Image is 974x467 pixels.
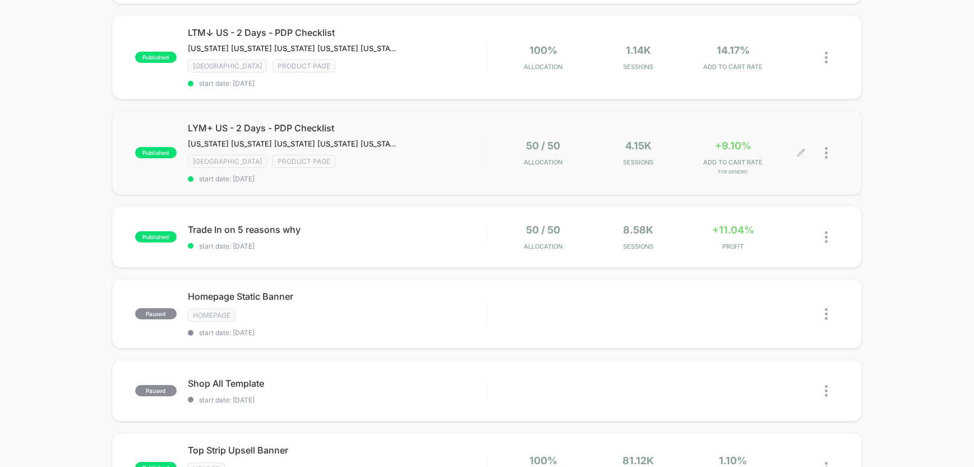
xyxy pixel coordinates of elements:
span: HOMEPAGE [188,309,236,322]
span: paused [135,385,177,396]
span: 50 / 50 [526,140,560,152]
span: start date: [DATE] [188,242,487,250]
span: [US_STATE] [US_STATE] [US_STATE] [US_STATE] [US_STATE] [US_STATE] [US_STATE] [US_STATE] [US_STATE... [188,139,396,148]
span: ADD TO CART RATE [689,63,778,71]
span: LTM↓ US - 2 Days - PDP Checklist [188,27,487,38]
span: Top Strip Upsell Banner [188,445,487,456]
span: start date: [DATE] [188,79,487,88]
span: PROFIT [689,242,778,250]
span: start date: [DATE] [188,328,487,337]
span: Allocation [524,158,562,166]
span: start date: [DATE] [188,175,487,183]
span: Allocation [524,242,562,250]
span: published [135,52,177,63]
span: 8.58k [623,224,653,236]
img: close [825,231,828,243]
span: Sessions [593,63,682,71]
span: Shop All Template [188,378,487,389]
span: 1.10% [719,455,747,466]
span: start date: [DATE] [188,396,487,404]
span: ADD TO CART RATE [689,158,778,166]
span: Sessions [593,158,682,166]
span: Trade In on 5 reasons why [188,224,487,235]
span: LYM+ US - 2 Days - PDP Checklist [188,122,487,134]
img: close [825,308,828,320]
span: Sessions [593,242,682,250]
span: +11.04% [712,224,754,236]
span: Product Page [273,155,335,168]
span: 14.17% [717,44,750,56]
span: 100% [529,44,557,56]
span: [US_STATE] [US_STATE] [US_STATE] [US_STATE] [US_STATE] [US_STATE] [US_STATE] [US_STATE] [US_STATE... [188,44,396,53]
img: close [825,385,828,397]
img: close [825,52,828,63]
span: [GEOGRAPHIC_DATA] [188,155,267,168]
span: paused [135,308,177,319]
span: for Generic [689,169,778,175]
span: published [135,147,177,158]
img: close [825,147,828,159]
span: +9.10% [715,140,751,152]
span: Product Page [273,59,335,72]
span: 1.14k [626,44,651,56]
span: published [135,231,177,242]
span: Allocation [524,63,562,71]
span: 81.12k [622,455,654,466]
span: 50 / 50 [526,224,560,236]
span: 100% [529,455,557,466]
span: Homepage Static Banner [188,291,487,302]
span: 4.15k [625,140,652,152]
span: [GEOGRAPHIC_DATA] [188,59,267,72]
